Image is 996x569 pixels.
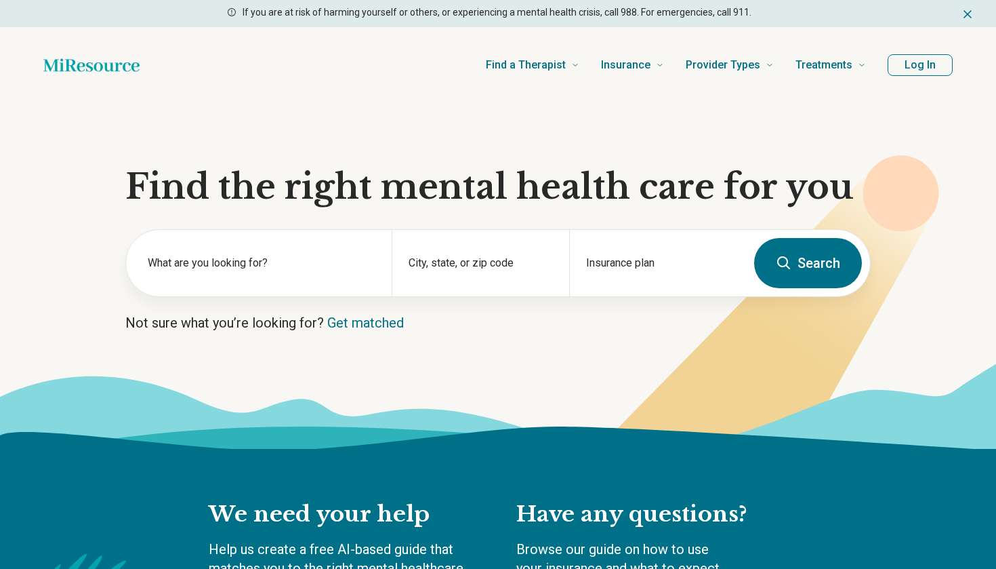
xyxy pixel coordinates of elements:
p: Not sure what you’re looking for? [125,313,871,332]
a: Provider Types [686,38,774,92]
span: Treatments [795,56,852,75]
button: Dismiss [961,5,974,22]
a: Insurance [601,38,664,92]
span: Provider Types [686,56,760,75]
button: Log In [888,54,953,76]
label: What are you looking for? [148,255,375,271]
h2: We need your help [209,501,489,529]
span: Insurance [601,56,650,75]
h2: Have any questions? [516,501,787,529]
a: Home page [43,52,140,79]
a: Find a Therapist [486,38,579,92]
span: Find a Therapist [486,56,566,75]
h1: Find the right mental health care for you [125,167,871,208]
a: Get matched [327,315,404,331]
p: If you are at risk of harming yourself or others, or experiencing a mental health crisis, call 98... [243,5,751,20]
a: Treatments [795,38,866,92]
button: Search [754,238,862,288]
